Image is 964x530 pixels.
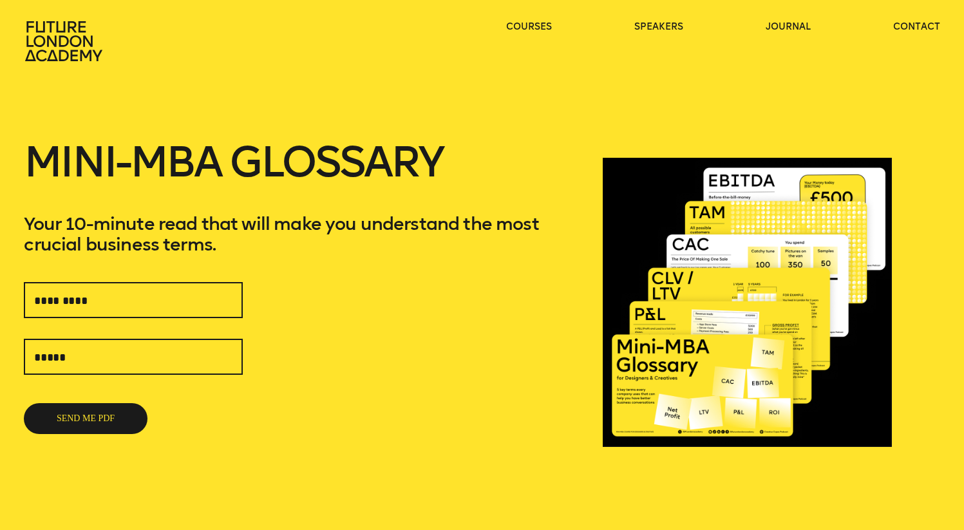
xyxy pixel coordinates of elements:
a: contact [893,21,940,33]
a: courses [506,21,552,33]
button: SEND ME PDF [24,403,147,434]
h1: Mini-MBA Glossary [24,142,578,214]
a: journal [766,21,811,33]
a: speakers [634,21,683,33]
p: Your 10-minute read that will make you understand the most crucial business terms. [24,214,578,255]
